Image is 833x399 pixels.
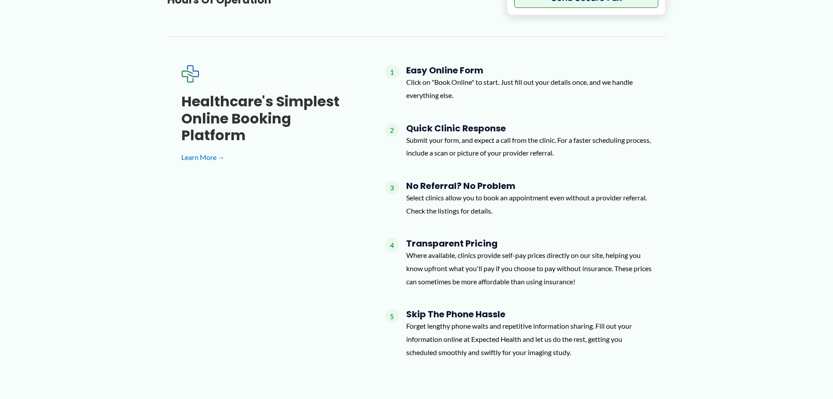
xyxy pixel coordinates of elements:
[385,65,399,79] span: 1
[406,65,652,76] h4: Easy Online Form
[181,151,357,164] a: Learn More →
[406,76,652,102] p: Click on "Book Online" to start. Just fill out your details once, and we handle everything else.
[181,65,199,83] img: Expected Healthcare Logo
[385,309,399,323] span: 5
[385,238,399,252] span: 4
[406,238,652,249] h4: Transparent Pricing
[406,319,652,359] p: Forget lengthy phone waits and repetitive information sharing. Fill out your information online a...
[406,191,652,217] p: Select clinics allow you to book an appointment even without a provider referral. Check the listi...
[406,134,652,160] p: Submit your form, and expect a call from the clinic. For a faster scheduling process, include a s...
[385,181,399,195] span: 3
[406,123,652,134] h4: Quick Clinic Response
[406,181,652,191] h4: No Referral? No Problem
[181,93,357,144] h3: Healthcare's simplest online booking platform
[406,249,652,288] p: Where available, clinics provide self-pay prices directly on our site, helping you know upfront w...
[406,309,652,319] h4: Skip the Phone Hassle
[385,123,399,137] span: 2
